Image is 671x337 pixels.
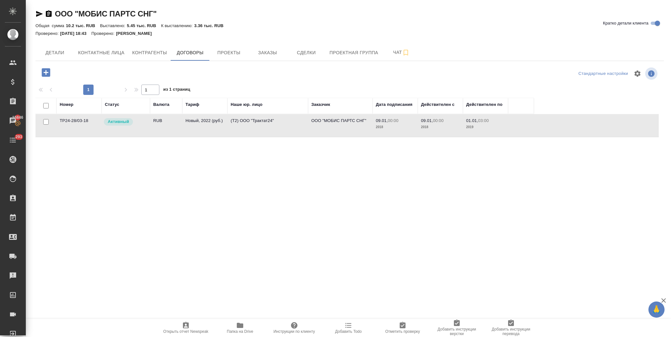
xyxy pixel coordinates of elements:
div: Тариф [185,101,199,108]
span: 🙏 [651,303,662,316]
p: Проверено: [91,31,116,36]
p: 00:00 [388,118,398,123]
p: 00:00 [433,118,444,123]
span: Контактные лица [78,49,125,57]
span: Посмотреть информацию [645,67,659,80]
span: Открыть отчет Newspeak [163,329,208,334]
p: [PERSON_NAME] [116,31,157,36]
span: Заказы [252,49,283,57]
p: К выставлению: [161,23,194,28]
button: Добавить инструкции перевода [484,319,538,337]
a: 293 [2,132,24,148]
span: Чат [386,48,417,56]
span: Контрагенты [132,49,167,57]
a: ООО "МОБИС ПАРТС СНГ" [55,9,157,18]
span: Инструкции по клиенту [274,329,315,334]
button: 🙏 [648,301,665,318]
span: Добавить инструкции перевода [488,327,534,336]
button: Отметить проверку [376,319,430,337]
button: Папка на Drive [213,319,267,337]
p: 2018 [376,124,415,130]
div: Дата подписания [376,101,413,108]
button: Скопировать ссылку [45,10,53,18]
td: (Т2) ООО "Трактат24" [227,114,308,137]
div: Действителен по [466,101,502,108]
a: 15846 [2,113,24,129]
p: Активный [108,118,129,125]
span: Кратко детали клиента [603,20,648,26]
div: split button [577,69,630,79]
div: Заказчик [311,101,330,108]
button: Добавить Todo [321,319,376,337]
p: 3.36 тыс. RUB [194,23,228,28]
span: Сделки [291,49,322,57]
p: 5.45 тыс. RUB [127,23,161,28]
p: [DATE] 18:43 [60,31,92,36]
span: 293 [12,134,26,140]
span: Детали [39,49,70,57]
p: Выставлено: [100,23,127,28]
span: из 1 страниц [163,86,190,95]
div: Статус [105,101,119,108]
svg: Подписаться [402,49,410,56]
div: Наше юр. лицо [231,101,263,108]
p: 2019 [466,124,505,130]
span: Настроить таблицу [630,66,645,81]
span: Добавить Todo [335,329,362,334]
div: Номер [60,101,74,108]
p: Общая сумма [35,23,66,28]
p: 09.01, [421,118,433,123]
p: ООО "МОБИС ПАРТС СНГ" [311,117,369,124]
span: Договоры [175,49,205,57]
p: 03:00 [478,118,489,123]
p: 01.01, [466,118,478,123]
p: Проверено: [35,31,60,36]
td: Новый, 2022 (руб.) [182,114,227,137]
button: Скопировать ссылку для ЯМессенджера [35,10,43,18]
p: 2018 [421,124,460,130]
button: Открыть отчет Newspeak [159,319,213,337]
div: Валюта [153,101,169,108]
p: 10.2 тыс. RUB [66,23,100,28]
button: Добавить договор [37,66,55,79]
span: Папка на Drive [227,329,253,334]
span: Добавить инструкции верстки [434,327,480,336]
span: 15846 [8,114,27,121]
span: Проекты [213,49,244,57]
button: Добавить инструкции верстки [430,319,484,337]
td: RUB [150,114,182,137]
p: 09.01, [376,118,388,123]
button: Инструкции по клиенту [267,319,321,337]
span: Проектная группа [329,49,378,57]
td: ТР24-28/03-18 [56,114,102,137]
div: Действителен с [421,101,455,108]
span: Отметить проверку [385,329,420,334]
